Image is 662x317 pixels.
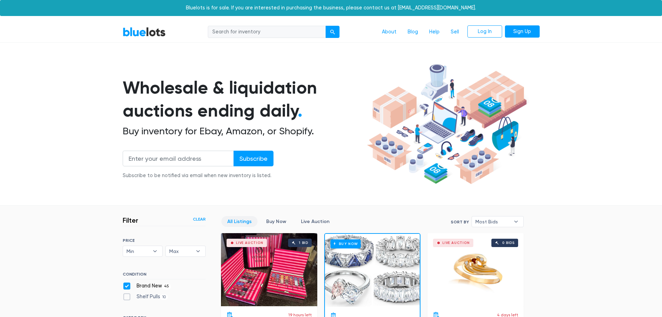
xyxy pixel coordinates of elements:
[123,272,206,279] h6: CONDITION
[260,216,292,227] a: Buy Now
[298,100,302,121] span: .
[295,216,335,227] a: Live Auction
[208,26,326,38] input: Search for inventory
[402,25,424,39] a: Blog
[148,246,162,256] b: ▾
[509,216,523,227] b: ▾
[365,61,529,188] img: hero-ee84e7d0318cb26816c560f6b4441b76977f77a177738b4e94f68c95b2b83dbb.png
[169,246,192,256] span: Max
[427,233,524,306] a: Live Auction 0 bids
[221,233,317,306] a: Live Auction 1 bid
[123,76,365,122] h1: Wholesale & liquidation auctions ending daily
[123,27,166,37] a: BlueLots
[236,241,263,245] div: Live Auction
[191,246,205,256] b: ▾
[451,219,469,225] label: Sort By
[162,284,171,289] span: 45
[123,282,171,290] label: Brand New
[424,25,445,39] a: Help
[505,25,540,38] a: Sign Up
[467,25,502,38] a: Log In
[123,125,365,137] h2: Buy inventory for Ebay, Amazon, or Shopify.
[502,241,515,245] div: 0 bids
[123,151,234,166] input: Enter your email address
[442,241,470,245] div: Live Auction
[376,25,402,39] a: About
[123,216,138,224] h3: Filter
[123,238,206,243] h6: PRICE
[123,172,273,180] div: Subscribe to be notified via email when new inventory is listed.
[299,241,308,245] div: 1 bid
[160,294,168,300] span: 10
[234,151,273,166] input: Subscribe
[475,216,510,227] span: Most Bids
[193,216,206,222] a: Clear
[330,239,361,248] h6: Buy Now
[445,25,465,39] a: Sell
[221,216,258,227] a: All Listings
[325,234,420,307] a: Buy Now
[123,293,168,301] label: Shelf Pulls
[126,246,149,256] span: Min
